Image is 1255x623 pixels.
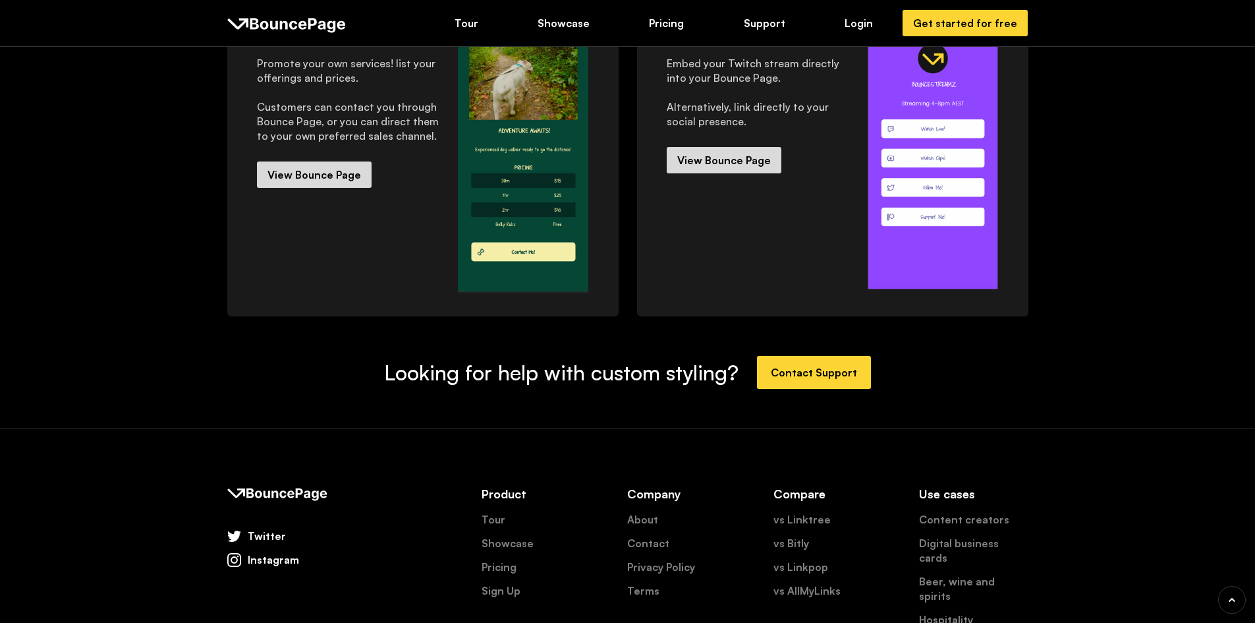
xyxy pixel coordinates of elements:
h3: Looking for help with custom styling? [384,359,739,386]
a: Twitter [227,529,286,543]
a: vs Linkpop [773,560,828,574]
div: Tour [455,16,478,30]
a: Showcase [482,536,534,550]
a: Pricing [640,11,693,35]
div: View Bounce Page [267,167,361,182]
a: Contact Support [757,356,871,389]
div: Contact Support [771,365,857,380]
a: View Bounce Page [667,147,781,173]
div: Embed your Twitch stream directly into your Bounce Page. Alternatively, link directly to your soc... [667,56,855,129]
a: View Bounce Page [257,162,372,188]
a: Pricing [482,560,516,574]
a: Support [735,11,795,35]
a: About [627,512,658,527]
a: Beer, wine and spirits [919,574,1028,603]
a: Showcase [528,11,599,35]
div: Login [845,16,873,30]
div: View Bounce Page [677,153,771,167]
div: Twitter [248,529,286,543]
a: Instagram [227,552,299,567]
h5: Company [627,485,736,503]
a: Login [835,11,882,35]
div: Promote your own services! list your offerings and prices. Customers can contact you through Boun... [257,56,445,143]
a: vs AllMyLinks [773,583,841,598]
a: Tour [482,512,505,527]
div: Pricing [649,16,684,30]
a: vs Linktree [773,512,831,527]
div: Support [744,16,785,30]
div: Get started for free [913,16,1017,30]
a: Content creators [919,512,1009,527]
a: Digital business cards [919,536,1028,565]
a: Get started for free [903,10,1028,36]
a: Terms [627,583,659,598]
h5: Compare [773,485,882,503]
a: Sign Up [482,583,520,598]
a: Privacy Policy [627,560,695,574]
div: Instagram [248,552,299,567]
h5: Use cases [919,485,1028,503]
div: Showcase [538,16,590,30]
a: vs Bitly [773,536,809,550]
a: Tour [445,11,488,35]
a: Contact [627,536,669,550]
h5: Product [482,485,590,503]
